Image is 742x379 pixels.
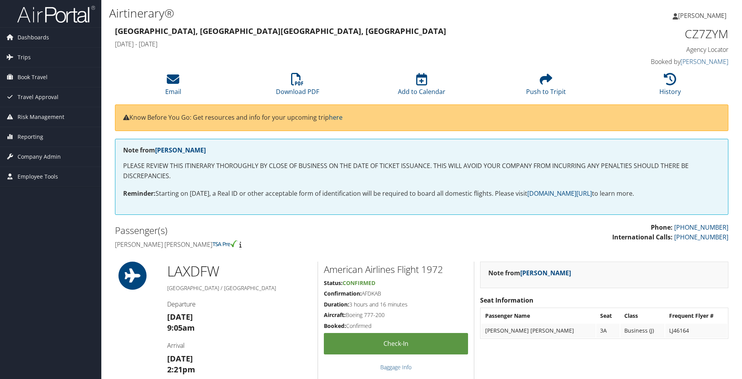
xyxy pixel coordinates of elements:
a: [PHONE_NUMBER] [674,223,728,232]
h1: Airtinerary® [109,5,526,21]
a: [PERSON_NAME] [673,4,734,27]
strong: Confirmation: [324,290,362,297]
td: LJ46164 [665,324,727,338]
h4: [DATE] - [DATE] [115,40,572,48]
a: [PERSON_NAME] [155,146,206,154]
strong: Status: [324,279,343,287]
td: [PERSON_NAME] [PERSON_NAME] [481,324,596,338]
strong: Note from [488,269,571,277]
th: Passenger Name [481,309,596,323]
a: Add to Calendar [398,77,445,96]
strong: Duration: [324,301,349,308]
img: airportal-logo.png [17,5,95,23]
h5: [GEOGRAPHIC_DATA] / [GEOGRAPHIC_DATA] [167,284,312,292]
h1: LAX DFW [167,262,312,281]
strong: Seat Information [480,296,534,305]
a: [PERSON_NAME] [680,57,728,66]
a: [PERSON_NAME] [520,269,571,277]
h2: American Airlines Flight 1972 [324,263,468,276]
p: Starting on [DATE], a Real ID or other acceptable form of identification will be required to boar... [123,189,720,199]
a: Check-in [324,333,468,354]
a: Email [165,77,181,96]
a: here [329,113,343,122]
strong: 2:21pm [167,364,195,375]
h4: Booked by [584,57,728,66]
a: Push to Tripit [526,77,566,96]
a: [DOMAIN_NAME][URL] [527,189,592,198]
span: Reporting [18,127,43,147]
th: Seat [596,309,619,323]
p: Know Before You Go: Get resources and info for your upcoming trip [123,113,720,123]
th: Frequent Flyer # [665,309,727,323]
p: PLEASE REVIEW THIS ITINERARY THOROUGHLY BY CLOSE OF BUSINESS ON THE DATE OF TICKET ISSUANCE. THIS... [123,161,720,181]
h5: 3 hours and 16 minutes [324,301,468,308]
h1: CZ7ZYM [584,26,728,42]
img: tsa-precheck.png [212,240,238,247]
strong: 9:05am [167,322,195,333]
span: Trips [18,48,31,67]
strong: Reminder: [123,189,155,198]
h2: Passenger(s) [115,224,416,237]
h5: Confirmed [324,322,468,330]
span: Book Travel [18,67,48,87]
strong: International Calls: [612,233,673,241]
td: 3A [596,324,619,338]
span: Risk Management [18,107,64,127]
strong: Note from [123,146,206,154]
span: [PERSON_NAME] [678,11,726,20]
a: Download PDF [276,77,319,96]
span: Confirmed [343,279,375,287]
h4: Arrival [167,341,312,350]
strong: Phone: [651,223,673,232]
h4: Agency Locator [584,45,728,54]
h4: Departure [167,300,312,308]
h4: [PERSON_NAME] [PERSON_NAME] [115,240,416,249]
a: Baggage Info [380,363,412,371]
span: Company Admin [18,147,61,166]
h5: AFDKAB [324,290,468,298]
h5: Boeing 777-200 [324,311,468,319]
span: Travel Approval [18,87,58,107]
a: History [659,77,681,96]
td: Business (J) [620,324,665,338]
a: [PHONE_NUMBER] [674,233,728,241]
span: Employee Tools [18,167,58,186]
strong: Aircraft: [324,311,346,319]
strong: [DATE] [167,312,193,322]
strong: [DATE] [167,353,193,364]
th: Class [620,309,665,323]
strong: Booked: [324,322,346,329]
span: Dashboards [18,28,49,47]
strong: [GEOGRAPHIC_DATA], [GEOGRAPHIC_DATA] [GEOGRAPHIC_DATA], [GEOGRAPHIC_DATA] [115,26,446,36]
